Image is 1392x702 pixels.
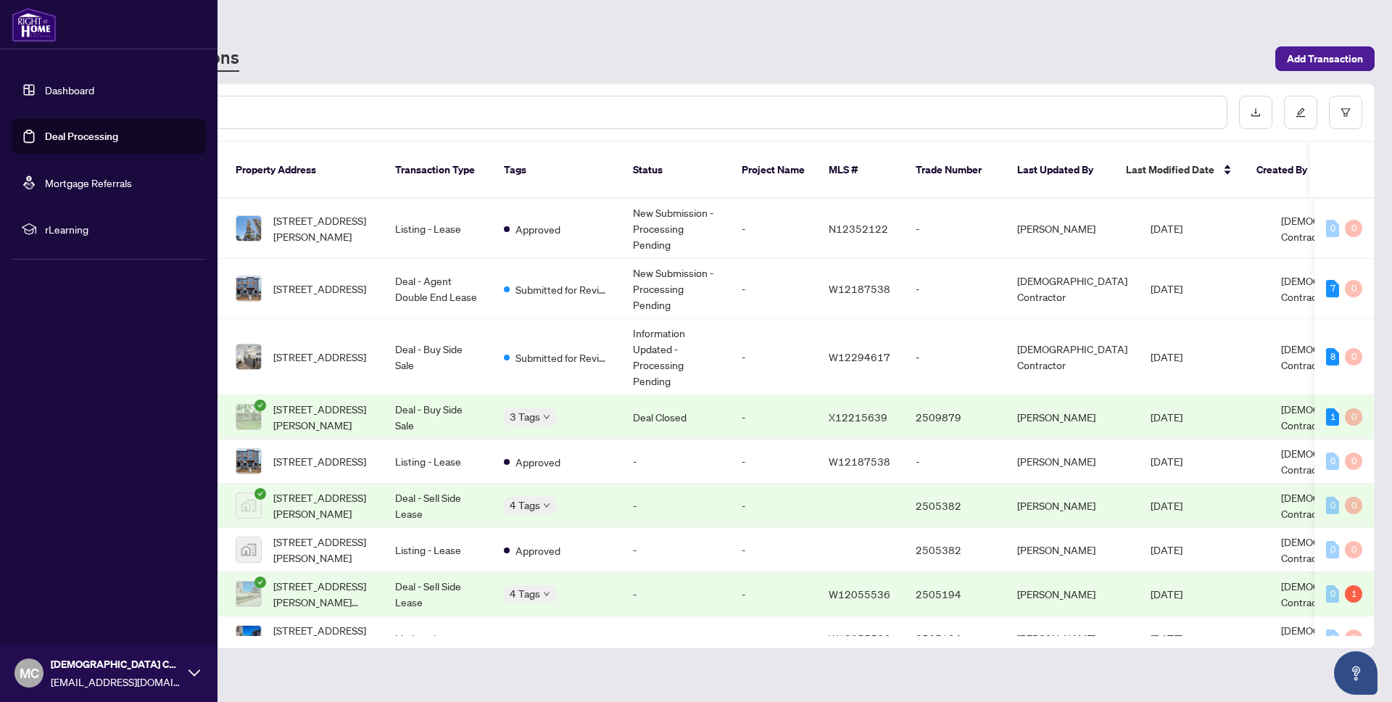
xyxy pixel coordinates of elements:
[1345,453,1362,470] div: 0
[829,410,887,424] span: X12215639
[730,395,817,439] td: -
[904,395,1006,439] td: 2509879
[45,176,132,189] a: Mortgage Referrals
[1006,395,1139,439] td: [PERSON_NAME]
[1326,453,1339,470] div: 0
[12,7,57,42] img: logo
[1275,46,1375,71] button: Add Transaction
[621,616,730,661] td: -
[273,212,372,244] span: [STREET_ADDRESS][PERSON_NAME]
[384,199,492,259] td: Listing - Lease
[730,439,817,484] td: -
[515,542,560,558] span: Approved
[254,400,266,411] span: check-circle
[236,449,261,474] img: thumbnail-img
[543,502,550,509] span: down
[51,656,181,672] span: [DEMOGRAPHIC_DATA] Contractor
[45,83,94,96] a: Dashboard
[273,534,372,566] span: [STREET_ADDRESS][PERSON_NAME]
[829,350,890,363] span: W12294617
[1345,408,1362,426] div: 0
[384,572,492,616] td: Deal - Sell Side Lease
[1296,107,1306,117] span: edit
[384,142,492,199] th: Transaction Type
[1126,162,1214,178] span: Last Modified Date
[1326,408,1339,426] div: 1
[904,616,1006,661] td: 2505194
[1006,259,1139,319] td: [DEMOGRAPHIC_DATA] Contractor
[1326,541,1339,558] div: 0
[621,395,730,439] td: Deal Closed
[730,319,817,395] td: -
[829,632,890,645] span: W12055536
[1281,491,1391,520] span: [DEMOGRAPHIC_DATA] Contractor
[384,439,492,484] td: Listing - Lease
[1326,348,1339,366] div: 8
[1345,629,1362,647] div: 0
[1151,499,1182,512] span: [DATE]
[1151,587,1182,600] span: [DATE]
[1281,342,1391,371] span: [DEMOGRAPHIC_DATA] Contractor
[384,259,492,319] td: Deal - Agent Double End Lease
[1151,455,1182,468] span: [DATE]
[1281,624,1391,653] span: [DEMOGRAPHIC_DATA] Contractor
[1245,142,1332,199] th: Created By
[1281,214,1391,243] span: [DEMOGRAPHIC_DATA] Contractor
[510,497,540,513] span: 4 Tags
[384,528,492,572] td: Listing - Lease
[515,631,560,647] span: Approved
[1281,579,1391,608] span: [DEMOGRAPHIC_DATA] Contractor
[730,142,817,199] th: Project Name
[384,484,492,528] td: Deal - Sell Side Lease
[515,350,610,366] span: Submitted for Review
[1345,220,1362,237] div: 0
[904,528,1006,572] td: 2505382
[1326,585,1339,603] div: 0
[1281,274,1391,303] span: [DEMOGRAPHIC_DATA] Contractor
[236,216,261,241] img: thumbnail-img
[1287,47,1363,70] span: Add Transaction
[236,626,261,651] img: thumbnail-img
[1006,439,1139,484] td: [PERSON_NAME]
[730,616,817,661] td: -
[621,528,730,572] td: -
[543,590,550,598] span: down
[730,484,817,528] td: -
[904,484,1006,528] td: 2505382
[621,484,730,528] td: -
[1151,350,1182,363] span: [DATE]
[236,405,261,429] img: thumbnail-img
[254,577,266,588] span: check-circle
[20,663,39,683] span: MC
[236,493,261,518] img: thumbnail-img
[236,537,261,562] img: thumbnail-img
[273,622,372,654] span: [STREET_ADDRESS][PERSON_NAME][PERSON_NAME]
[1345,280,1362,297] div: 0
[1281,447,1391,476] span: [DEMOGRAPHIC_DATA] Contractor
[384,395,492,439] td: Deal - Buy Side Sale
[1006,616,1139,661] td: [PERSON_NAME]
[1345,585,1362,603] div: 1
[730,259,817,319] td: -
[1006,484,1139,528] td: [PERSON_NAME]
[273,401,372,433] span: [STREET_ADDRESS][PERSON_NAME]
[1006,572,1139,616] td: [PERSON_NAME]
[730,528,817,572] td: -
[510,408,540,425] span: 3 Tags
[730,199,817,259] td: -
[621,319,730,395] td: Information Updated - Processing Pending
[1326,220,1339,237] div: 0
[273,578,372,610] span: [STREET_ADDRESS][PERSON_NAME][PERSON_NAME]
[621,199,730,259] td: New Submission - Processing Pending
[45,130,118,143] a: Deal Processing
[384,319,492,395] td: Deal - Buy Side Sale
[1284,96,1317,129] button: edit
[1281,402,1391,431] span: [DEMOGRAPHIC_DATA] Contractor
[829,222,888,235] span: N12352122
[1326,497,1339,514] div: 0
[621,572,730,616] td: -
[384,616,492,661] td: Listing - Lease
[236,582,261,606] img: thumbnail-img
[621,259,730,319] td: New Submission - Processing Pending
[273,453,366,469] span: [STREET_ADDRESS]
